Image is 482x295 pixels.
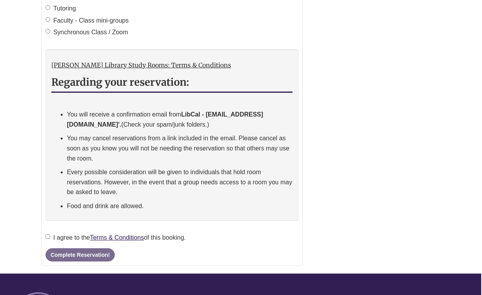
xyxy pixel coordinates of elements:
[67,111,263,128] strong: LibCal - [EMAIL_ADDRESS][DOMAIN_NAME]'.
[46,4,76,14] label: Tutoring
[46,248,115,261] button: Complete Reservation!
[46,29,50,34] input: Synchronous Class / Zoom
[46,27,128,37] label: Synchronous Class / Zoom
[46,16,129,26] label: Faculty - Class mini-groups
[67,133,293,163] p: You may cancel reservations from a link included in the email. Please cancel as soon as you know ...
[46,5,50,10] input: Tutoring
[46,234,50,239] input: I agree to theTerms & Conditionsof this booking.
[51,62,293,69] h3: [PERSON_NAME] Library Study Rooms: Terms & Conditions
[67,167,293,197] p: Every possible consideration will be given to individuals that hold room reservations. However, i...
[67,201,293,211] p: Food and drink are allowed.
[90,234,144,241] a: Terms & Conditions
[46,233,186,243] label: I agree to the of this booking.
[51,76,189,88] strong: Regarding your reservation:
[67,110,293,129] p: You will receive a confirmation email from (Check your spam/junk folders.)
[46,17,50,22] input: Faculty - Class mini-groups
